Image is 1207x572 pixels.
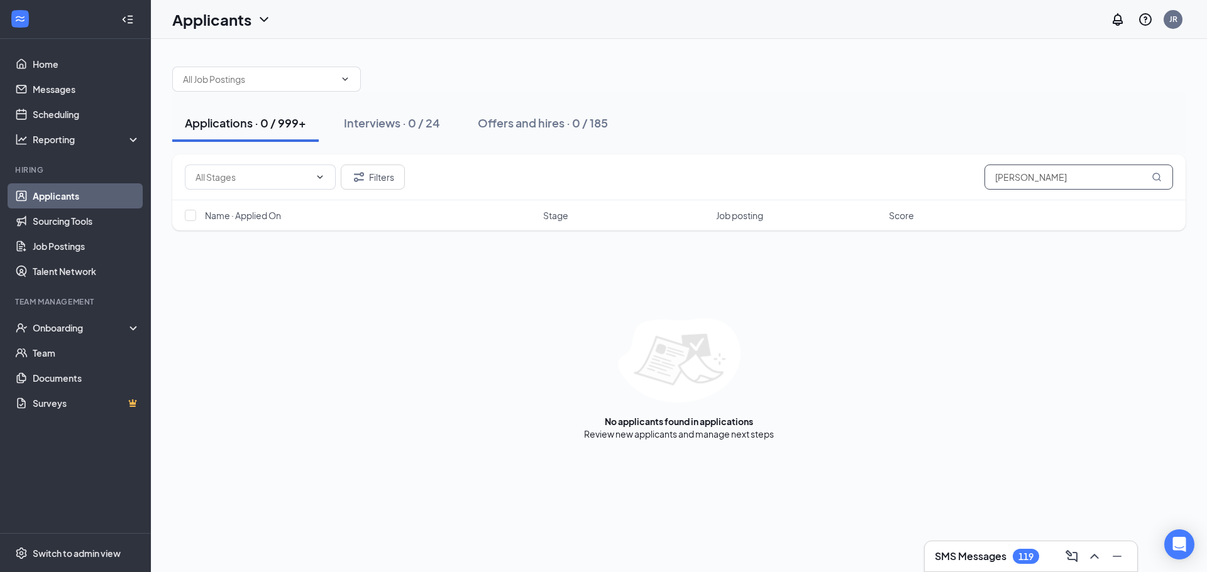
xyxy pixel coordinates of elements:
a: Scheduling [33,102,140,127]
h3: SMS Messages [935,549,1006,563]
span: Job posting [716,209,763,222]
div: Open Intercom Messenger [1164,529,1194,559]
div: Interviews · 0 / 24 [344,115,440,131]
svg: Collapse [121,13,134,26]
a: Documents [33,365,140,391]
svg: MagnifyingGlass [1152,172,1162,182]
svg: ComposeMessage [1064,549,1079,564]
svg: ChevronUp [1087,549,1102,564]
div: Team Management [15,296,138,307]
svg: Filter [351,170,367,185]
div: 119 [1018,551,1033,562]
button: Filter Filters [341,165,405,190]
span: Stage [543,209,568,222]
button: ComposeMessage [1062,546,1082,566]
a: Talent Network [33,259,140,284]
input: Search in applications [984,165,1173,190]
div: JR [1169,14,1177,24]
svg: QuestionInfo [1138,12,1153,27]
svg: Settings [15,547,28,559]
a: Applicants [33,183,140,208]
input: All Stages [196,170,310,184]
svg: UserCheck [15,321,28,334]
a: Home [33,51,140,77]
button: Minimize [1107,546,1127,566]
svg: Analysis [15,133,28,146]
svg: ChevronDown [256,12,272,27]
input: All Job Postings [183,72,335,86]
div: Onboarding [33,321,130,334]
h1: Applicants [172,9,251,30]
div: Review new applicants and manage next steps [584,428,774,440]
svg: ChevronDown [315,172,325,182]
a: Team [33,340,140,365]
a: Sourcing Tools [33,208,140,234]
div: Switch to admin view [33,547,121,559]
svg: Minimize [1110,549,1125,564]
a: Job Postings [33,234,140,259]
span: Score [889,209,914,222]
img: empty-state [618,318,741,402]
div: Reporting [33,133,141,146]
div: No applicants found in applications [605,415,753,428]
a: SurveysCrown [33,391,140,416]
svg: WorkstreamLogo [14,13,26,25]
a: Messages [33,77,140,102]
div: Offers and hires · 0 / 185 [478,115,608,131]
div: Hiring [15,165,138,175]
div: Applications · 0 / 999+ [185,115,306,131]
span: Name · Applied On [205,209,281,222]
svg: Notifications [1110,12,1125,27]
svg: ChevronDown [340,74,350,84]
button: ChevronUp [1084,546,1105,566]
